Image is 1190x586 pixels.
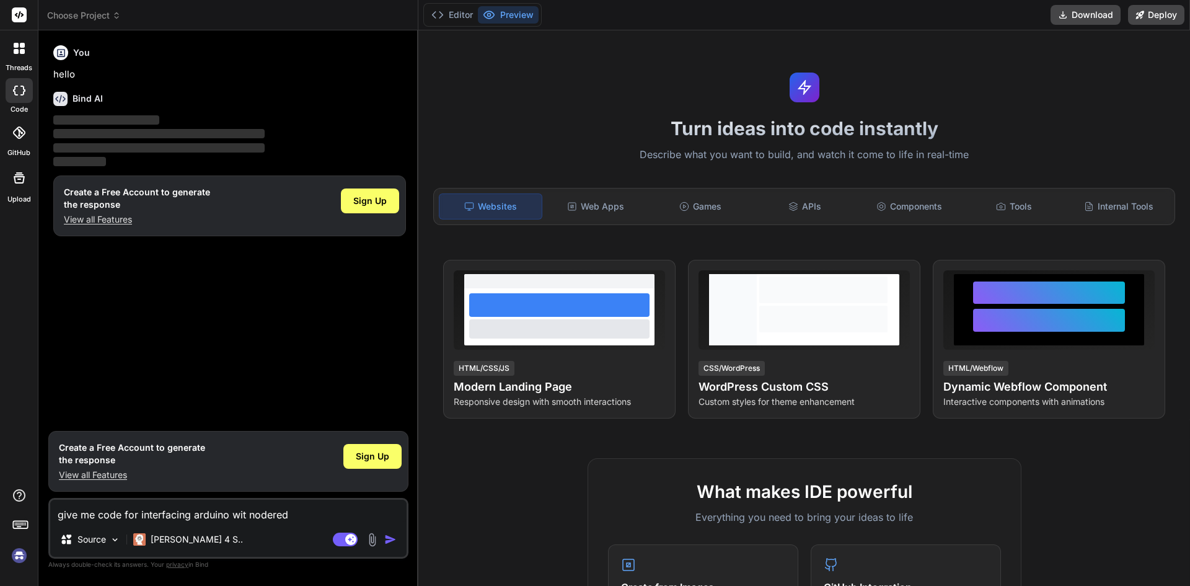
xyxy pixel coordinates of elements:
img: Claude 4 Sonnet [133,533,146,546]
h2: What makes IDE powerful [608,479,1001,505]
button: Download [1051,5,1121,25]
img: attachment [365,533,379,547]
span: ‌ [53,115,159,125]
div: CSS/WordPress [699,361,765,376]
div: Websites [439,193,542,220]
div: Internal Tools [1067,193,1170,220]
label: Upload [7,194,31,205]
h4: Modern Landing Page [454,378,665,396]
h1: Create a Free Account to generate the response [64,186,210,211]
span: Sign Up [353,195,387,207]
label: code [11,104,28,115]
span: ‌ [53,157,106,166]
div: Components [858,193,961,220]
h4: WordPress Custom CSS [699,378,910,396]
p: Responsive design with smooth interactions [454,396,665,408]
p: View all Features [64,213,210,226]
img: Pick Models [110,535,120,545]
button: Deploy [1128,5,1184,25]
button: Editor [426,6,478,24]
p: Describe what you want to build, and watch it come to life in real-time [426,147,1183,163]
p: Custom styles for theme enhancement [699,396,910,408]
span: ‌ [53,143,265,153]
p: [PERSON_NAME] 4 S.. [151,533,243,546]
div: HTML/Webflow [943,361,1008,376]
p: Everything you need to bring your ideas to life [608,510,1001,525]
img: signin [9,545,30,566]
div: APIs [754,193,856,220]
label: threads [6,63,32,73]
div: Tools [963,193,1065,220]
p: Always double-check its answers. Your in Bind [48,559,408,570]
button: Preview [478,6,539,24]
span: Sign Up [356,450,389,463]
label: GitHub [7,148,30,158]
h1: Create a Free Account to generate the response [59,442,205,466]
div: HTML/CSS/JS [454,361,514,376]
p: View all Features [59,469,205,481]
span: privacy [166,561,188,568]
span: Choose Project [47,9,121,22]
h6: You [73,47,90,59]
p: Interactive components with animations [943,396,1155,408]
img: icon [384,533,397,546]
h4: Dynamic Webflow Component [943,378,1155,396]
h6: Bind AI [73,92,103,105]
div: Games [650,193,752,220]
p: Source [77,533,106,546]
span: ‌ [53,129,265,138]
div: Web Apps [545,193,647,220]
h1: Turn ideas into code instantly [426,117,1183,140]
p: hello [53,68,406,82]
textarea: give me code for interfacing arduino wit nodere [50,500,407,522]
